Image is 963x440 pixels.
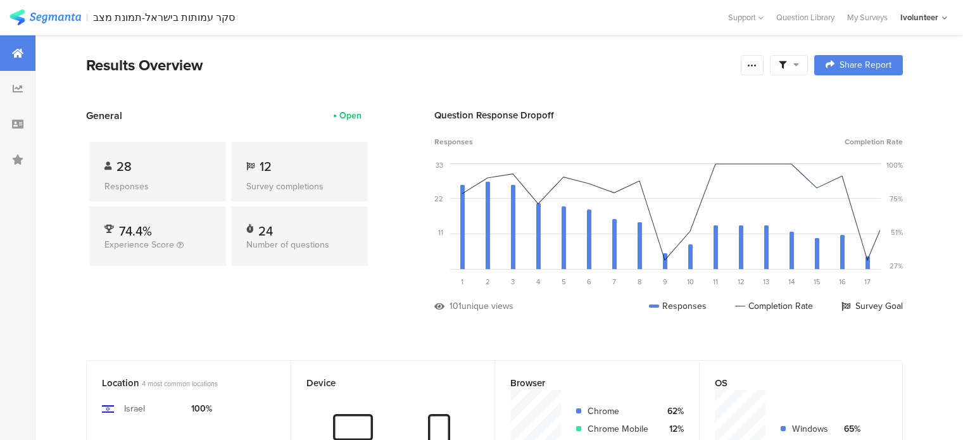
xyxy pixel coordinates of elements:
div: 33 [436,160,443,170]
div: 62% [662,405,684,418]
span: 12 [260,157,272,176]
span: 1 [461,277,463,287]
div: 101 [450,299,462,313]
span: 16 [839,277,846,287]
span: Number of questions [246,238,329,251]
a: My Surveys [841,11,894,23]
span: 6 [587,277,591,287]
span: 5 [562,277,566,287]
div: 100% [191,402,212,415]
div: Completion Rate [735,299,813,313]
div: Israel [124,402,145,415]
div: Results Overview [86,54,734,77]
div: Chrome [588,405,651,418]
div: סקר עמותות בישראל-תמונת מצב [93,11,235,23]
div: Responses [104,180,211,193]
div: 12% [662,422,684,436]
div: Open [339,109,362,122]
span: 74.4% [119,222,152,241]
div: Survey Goal [841,299,903,313]
div: Windows [792,422,828,436]
div: Survey completions [246,180,353,193]
div: Chrome Mobile [588,422,651,436]
span: 4 most common locations [142,379,218,389]
div: 11 [438,227,443,237]
span: 8 [638,277,641,287]
div: unique views [462,299,513,313]
span: 4 [536,277,540,287]
span: 13 [763,277,769,287]
span: General [86,108,122,123]
div: Question Response Dropoff [434,108,903,122]
span: Experience Score [104,238,174,251]
a: Question Library [770,11,841,23]
img: segmanta logo [9,9,81,25]
div: Device [306,376,459,390]
div: Location [102,376,255,390]
span: 15 [814,277,821,287]
span: Completion Rate [845,136,903,148]
div: 100% [886,160,903,170]
span: 2 [486,277,490,287]
span: Share Report [840,61,891,70]
div: Responses [649,299,707,313]
span: 7 [612,277,616,287]
span: 17 [864,277,871,287]
div: 24 [258,222,273,234]
div: Browser [510,376,663,390]
span: 10 [687,277,694,287]
span: Responses [434,136,473,148]
div: OS [715,376,867,390]
div: 65% [838,422,860,436]
div: 22 [434,194,443,204]
div: 51% [891,227,903,237]
div: | [86,10,88,25]
span: 14 [788,277,795,287]
span: 12 [738,277,745,287]
span: 3 [511,277,515,287]
span: 11 [713,277,718,287]
span: 9 [663,277,667,287]
div: 75% [890,194,903,204]
div: 27% [890,261,903,271]
div: Ivolunteer [900,11,938,23]
div: Support [728,8,764,27]
span: 28 [116,157,132,176]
